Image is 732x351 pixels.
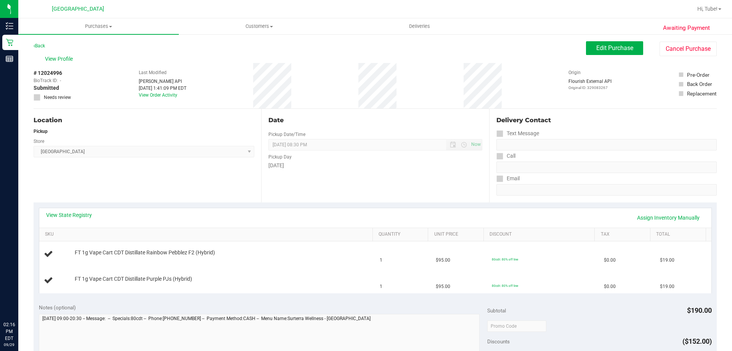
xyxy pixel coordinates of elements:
button: Edit Purchase [586,41,643,55]
span: # 12024996 [34,69,62,77]
p: Original ID: 329083267 [568,85,612,91]
span: Discounts [487,335,510,348]
label: Pickup Date/Time [268,131,305,138]
input: Format: (999) 999-9999 [496,162,717,173]
a: Customers [179,18,339,34]
p: 09/29 [3,342,15,348]
span: $95.00 [436,257,450,264]
span: Needs review [44,94,71,101]
iframe: Resource center [8,290,30,313]
inline-svg: Retail [6,39,13,46]
div: [DATE] [268,162,482,170]
label: Call [496,150,515,162]
span: 80cdt: 80% off line [492,257,518,261]
label: Email [496,173,520,184]
span: Submitted [34,84,59,92]
div: [PERSON_NAME] API [139,78,186,85]
a: Back [34,43,45,49]
a: Quantity [379,231,425,238]
a: Assign Inventory Manually [632,211,705,224]
span: - [60,77,61,84]
div: Delivery Contact [496,116,717,125]
button: Cancel Purchase [660,42,717,56]
a: Purchases [18,18,179,34]
div: Flourish External API [568,78,612,91]
span: $0.00 [604,257,616,264]
a: View State Registry [46,211,92,219]
span: FT 1g Vape Cart CDT Distillate Rainbow Pebblez F2 (Hybrid) [75,249,215,256]
span: Awaiting Payment [663,24,710,32]
div: Back Order [687,80,712,88]
a: Total [656,231,703,238]
a: Deliveries [339,18,500,34]
span: Notes (optional) [39,304,76,311]
inline-svg: Inventory [6,22,13,30]
span: $190.00 [687,306,712,314]
div: Location [34,116,254,125]
label: Pickup Day [268,154,292,160]
input: Promo Code [487,320,546,332]
a: Tax [601,231,647,238]
div: Replacement [687,90,716,97]
a: Unit Price [434,231,481,238]
span: Subtotal [487,307,506,314]
span: 1 [380,283,382,290]
div: Pre-Order [687,71,710,79]
span: BioTrack ID: [34,77,58,84]
span: FT 1g Vape Cart CDT Distillate Purple PJs (Hybrid) [75,275,192,283]
input: Format: (999) 999-9999 [496,139,717,150]
span: $19.00 [660,257,674,264]
span: Purchases [18,23,179,30]
span: Edit Purchase [596,44,633,52]
p: 02:16 PM EDT [3,321,15,342]
a: SKU [45,231,369,238]
inline-svg: Reports [6,55,13,63]
span: [GEOGRAPHIC_DATA] [52,6,104,12]
label: Origin [568,69,581,76]
span: 1 [380,257,382,264]
span: $0.00 [604,283,616,290]
span: Customers [179,23,339,30]
label: Text Message [496,128,539,139]
span: $95.00 [436,283,450,290]
label: Store [34,138,44,145]
div: Date [268,116,482,125]
a: Discount [490,231,592,238]
span: ($152.00) [682,337,712,345]
span: $19.00 [660,283,674,290]
a: View Order Activity [139,92,177,98]
span: View Profile [45,55,75,63]
strong: Pickup [34,129,48,134]
div: [DATE] 1:41:09 PM EDT [139,85,186,92]
label: Last Modified [139,69,167,76]
span: Deliveries [399,23,440,30]
span: 80cdt: 80% off line [492,284,518,288]
span: Hi, Tube! [697,6,718,12]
